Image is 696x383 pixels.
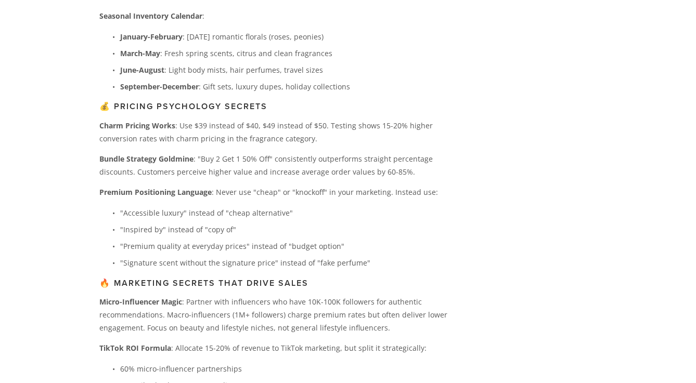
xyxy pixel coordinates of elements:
p: : Fresh spring scents, citrus and clean fragrances [120,47,464,60]
h3: 💰 Pricing Psychology Secrets [99,101,464,111]
p: : Use $39 instead of $40, $49 instead of $50. Testing shows 15-20% higher conversion rates with c... [99,119,464,145]
p: : Allocate 15-20% of revenue to TikTok marketing, but split it strategically: [99,341,464,354]
strong: Micro-Influencer Magic [99,297,182,307]
p: : Gift sets, luxury dupes, holiday collections [120,80,464,93]
h3: 🔥 Marketing Secrets That Drive Sales [99,278,464,288]
strong: June-August [120,65,164,75]
strong: March-May [120,48,160,58]
strong: TikTok ROI Formula [99,343,171,353]
p: : "Buy 2 Get 1 50% Off" consistently outperforms straight percentage discounts. Customers perceiv... [99,152,464,178]
p: : Never use "cheap" or "knockoff" in your marketing. Instead use: [99,186,464,199]
p: : Light body mists, hair perfumes, travel sizes [120,63,464,76]
p: : Partner with influencers who have 10K-100K followers for authentic recommendations. Macro-influ... [99,295,464,335]
strong: Premium Positioning Language [99,187,212,197]
strong: Bundle Strategy Goldmine [99,154,194,164]
p: "Signature scent without the signature price" instead of "fake perfume" [120,256,464,269]
strong: January-February [120,32,183,42]
strong: Seasonal Inventory Calendar [99,11,202,21]
p: "Inspired by" instead of "copy of" [120,223,464,236]
strong: Charm Pricing Works [99,121,175,130]
p: "Accessible luxury" instead of "cheap alternative" [120,206,464,219]
strong: September-December [120,82,199,91]
p: "Premium quality at everyday prices" instead of "budget option" [120,240,464,253]
p: : [DATE] romantic florals (roses, peonies) [120,30,464,43]
p: : [99,9,464,22]
p: 60% micro-influencer partnerships [120,362,464,375]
